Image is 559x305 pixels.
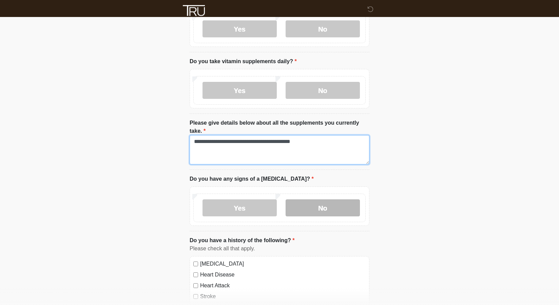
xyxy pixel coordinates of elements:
[193,294,198,299] input: Stroke
[190,57,297,66] label: Do you take vitamin supplements daily?
[200,292,366,301] label: Stroke
[193,283,198,288] input: Heart Attack
[183,5,205,20] img: Tru Med Spa Logo
[193,272,198,277] input: Heart Disease
[200,271,366,279] label: Heart Disease
[203,199,277,216] label: Yes
[190,175,314,183] label: Do you have any signs of a [MEDICAL_DATA]?
[193,262,198,266] input: [MEDICAL_DATA]
[200,282,366,290] label: Heart Attack
[190,236,294,245] label: Do you have a history of the following?
[286,199,360,216] label: No
[190,119,369,135] label: Please give details below about all the supplements you currently take.
[200,260,366,268] label: [MEDICAL_DATA]
[203,20,277,37] label: Yes
[286,82,360,99] label: No
[203,82,277,99] label: Yes
[286,20,360,37] label: No
[190,245,369,253] div: Please check all that apply.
